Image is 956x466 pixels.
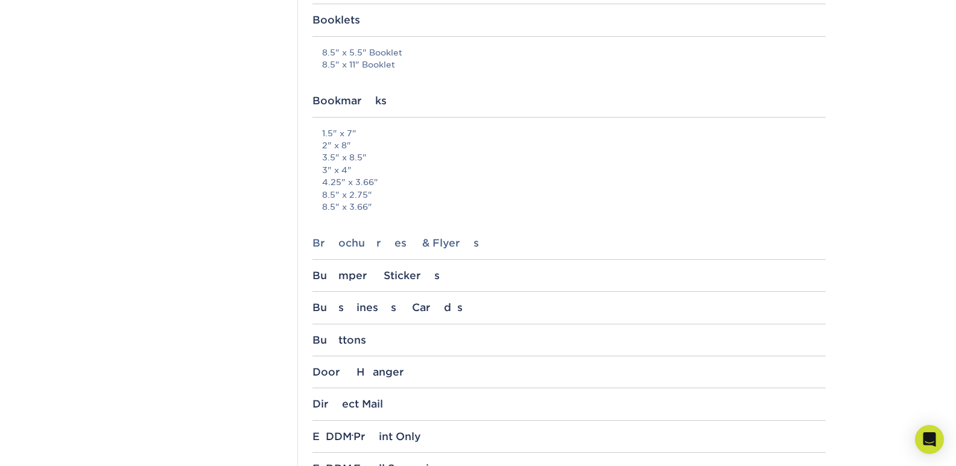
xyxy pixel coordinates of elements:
a: 3.5" x 8.5" [322,153,367,162]
a: 8.5" x 3.66" [322,202,372,212]
div: Direct Mail [312,398,826,410]
div: Open Intercom Messenger [915,425,944,454]
div: Buttons [312,334,826,346]
div: Bumper Stickers [312,269,826,282]
a: 4.25" x 3.66" [322,177,378,187]
div: Bookmarks [312,95,826,107]
div: EDDM Print Only [312,430,826,442]
a: 8.5" x 2.75" [322,190,372,200]
div: Booklets [312,14,826,26]
div: Brochures & Flyers [312,237,826,249]
a: 8.5" x 5.5" Booklet [322,48,402,57]
div: Business Cards [312,301,826,313]
div: Door Hanger [312,366,826,378]
a: 3" x 4" [322,165,352,175]
a: 2" x 8" [322,140,351,150]
a: 8.5" x 11" Booklet [322,60,395,69]
small: ® [352,433,353,439]
a: 1.5" x 7" [322,128,356,138]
